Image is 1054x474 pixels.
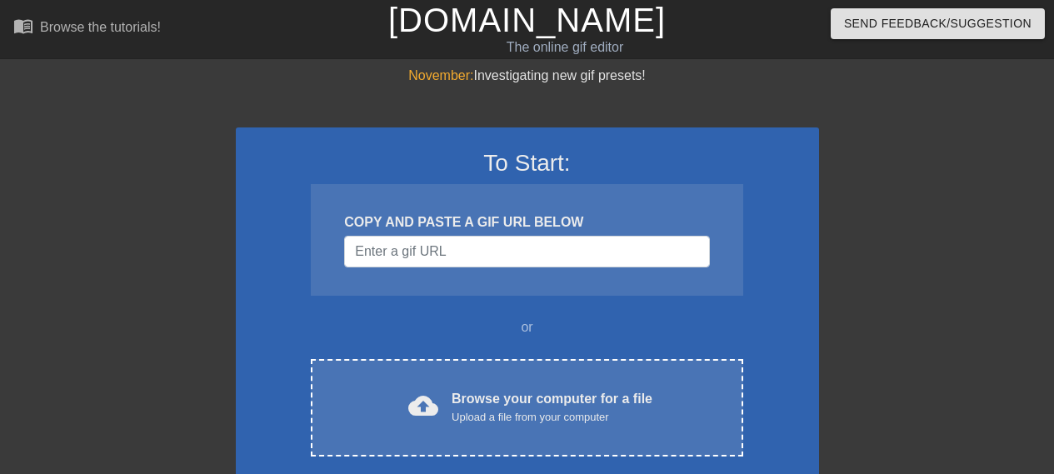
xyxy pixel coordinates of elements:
[40,20,161,34] div: Browse the tutorials!
[452,389,652,426] div: Browse your computer for a file
[388,2,666,38] a: [DOMAIN_NAME]
[344,212,709,232] div: COPY AND PASTE A GIF URL BELOW
[452,409,652,426] div: Upload a file from your computer
[257,149,797,177] h3: To Start:
[844,13,1032,34] span: Send Feedback/Suggestion
[831,8,1045,39] button: Send Feedback/Suggestion
[408,391,438,421] span: cloud_upload
[279,317,776,337] div: or
[408,68,473,82] span: November:
[236,66,819,86] div: Investigating new gif presets!
[13,16,33,36] span: menu_book
[13,16,161,42] a: Browse the tutorials!
[344,236,709,267] input: Username
[360,37,771,57] div: The online gif editor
